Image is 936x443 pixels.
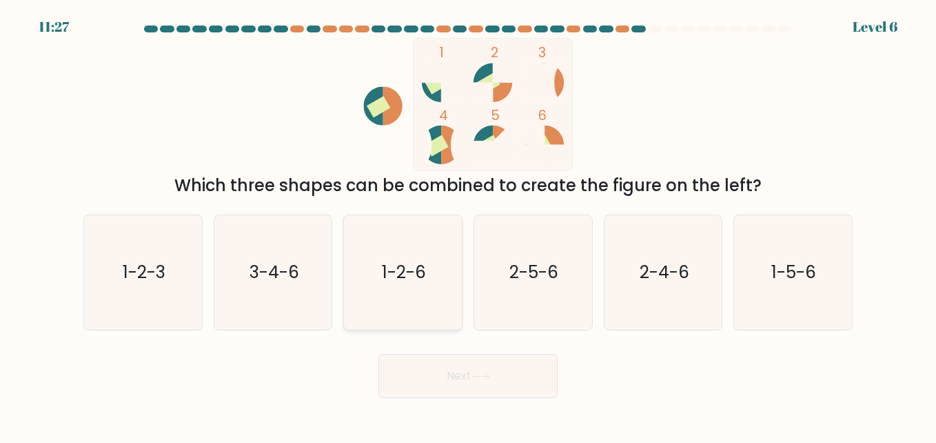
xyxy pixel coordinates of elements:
text: 3-4-6 [250,260,299,284]
tspan: 3 [538,43,546,62]
text: 1-2-6 [382,260,426,284]
text: 2-4-6 [640,260,689,284]
div: 11:27 [39,17,69,37]
tspan: 2 [491,43,498,62]
tspan: 6 [538,106,547,125]
text: 1-5-6 [772,260,817,284]
div: Which three shapes can be combined to create the figure on the left? [92,173,844,198]
text: 1-2-3 [123,260,165,284]
tspan: 1 [439,43,444,62]
tspan: 4 [439,106,448,125]
text: 2-5-6 [509,260,558,284]
button: Next [378,354,558,398]
div: Level 6 [853,17,897,37]
tspan: 5 [491,106,500,125]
